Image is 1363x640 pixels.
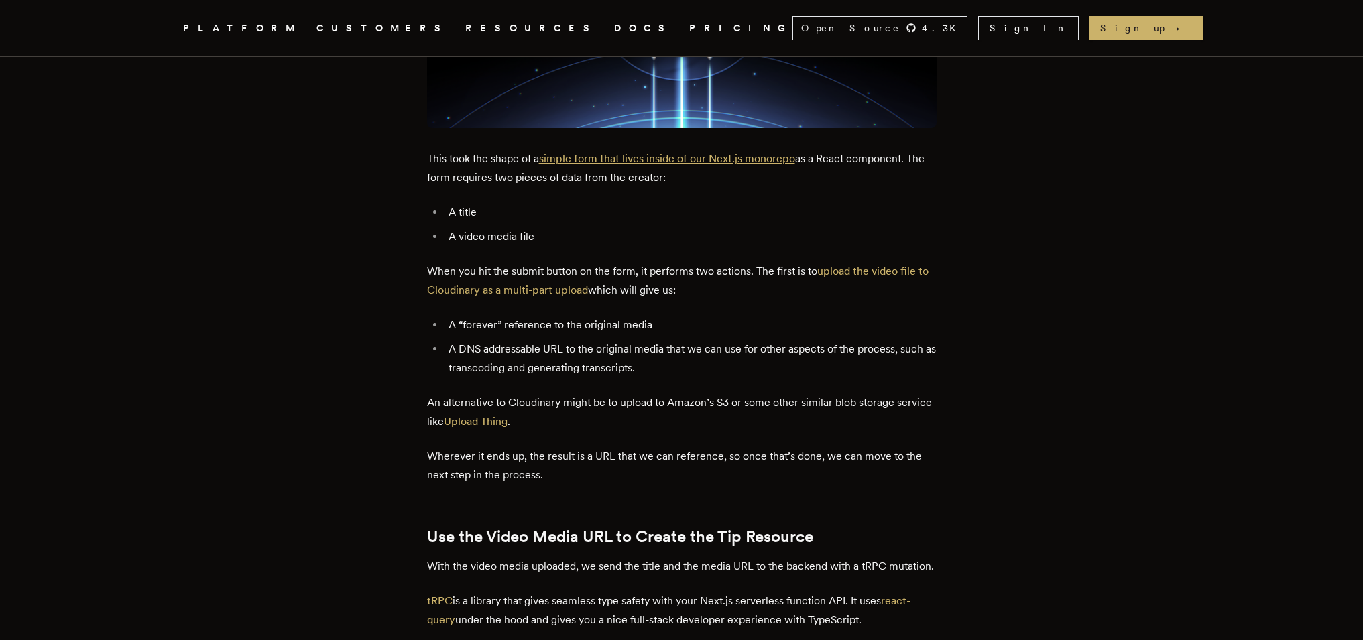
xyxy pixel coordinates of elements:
span: Open Source [801,21,900,35]
a: tRPC [427,594,453,607]
a: DOCS [614,20,673,37]
li: A “forever” reference to the original media [445,316,937,334]
li: A video media file [445,227,937,246]
h2: Use the Video Media URL to Create the Tip Resource [427,527,937,546]
span: 4.3 K [922,21,964,35]
li: A title [445,203,937,222]
p: This took the shape of a as a React component. The form requires two pieces of data from the crea... [427,149,937,187]
a: simple form that lives inside of our Next.js monorepo [539,152,795,165]
a: PRICING [689,20,792,37]
p: With the video media uploaded, we send the title and the media URL to the backend with a tRPC mut... [427,557,937,576]
li: A DNS addressable URL to the original media that we can use for other aspects of the process, suc... [445,340,937,377]
span: → [1170,21,1193,35]
button: PLATFORM [183,20,300,37]
p: is a library that gives seamless type safety with your Next.js serverless function API. It uses u... [427,592,937,629]
p: Wherever it ends up, the result is a URL that we can reference, so once that’s done, we can move ... [427,447,937,485]
a: CUSTOMERS [316,20,449,37]
button: RESOURCES [465,20,598,37]
a: Upload Thing [444,415,508,428]
a: Sign up [1089,16,1203,40]
p: An alternative to Cloudinary might be to upload to Amazon’s S3 or some other similar blob storage... [427,393,937,431]
p: When you hit the submit button on the form, it performs two actions. The first is to which will g... [427,262,937,300]
a: Sign In [978,16,1079,40]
